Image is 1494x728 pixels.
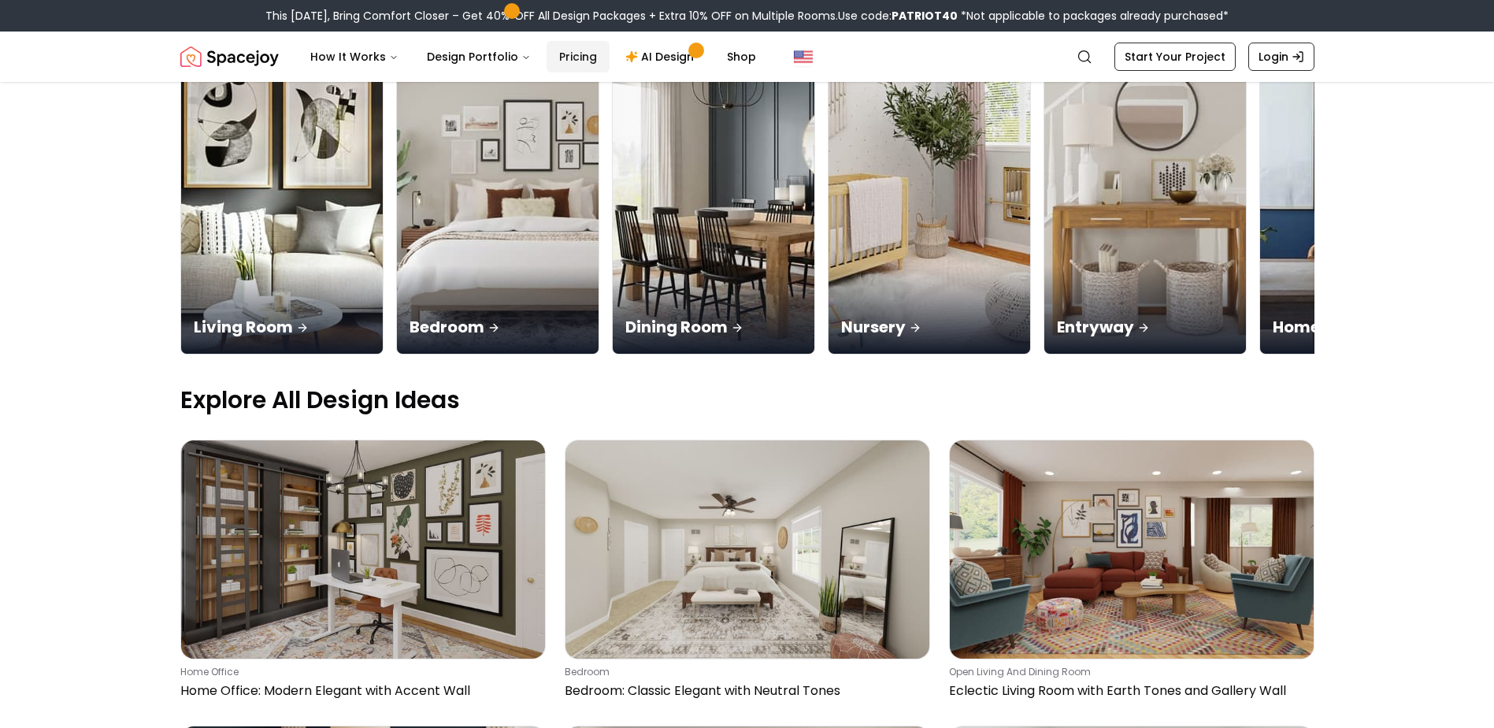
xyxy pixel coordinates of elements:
[958,8,1229,24] span: *Not applicable to packages already purchased*
[1248,43,1314,71] a: Login
[950,440,1314,659] img: Eclectic Living Room with Earth Tones and Gallery Wall
[625,316,802,338] p: Dining Room
[565,682,924,700] p: Bedroom: Classic Elegant with Neutral Tones
[180,41,279,72] img: Spacejoy Logo
[547,41,610,72] a: Pricing
[180,41,279,72] a: Spacejoy
[892,8,958,24] b: PATRIOT40
[180,682,539,700] p: Home Office: Modern Elegant with Accent Wall
[1114,43,1236,71] a: Start Your Project
[1057,316,1233,338] p: Entryway
[181,440,545,659] img: Home Office: Modern Elegant with Accent Wall
[180,440,546,707] a: Home Office: Modern Elegant with Accent Wallhome officeHome Office: Modern Elegant with Accent Wall
[298,41,769,72] nav: Main
[714,41,769,72] a: Shop
[298,41,411,72] button: How It Works
[949,682,1308,700] p: Eclectic Living Room with Earth Tones and Gallery Wall
[414,41,543,72] button: Design Portfolio
[180,386,1314,414] p: Explore All Design Ideas
[565,440,930,707] a: Bedroom: Classic Elegant with Neutral TonesbedroomBedroom: Classic Elegant with Neutral Tones
[180,666,539,678] p: home office
[838,8,958,24] span: Use code:
[794,47,813,66] img: United States
[613,41,711,72] a: AI Design
[180,32,1314,82] nav: Global
[565,440,929,659] img: Bedroom: Classic Elegant with Neutral Tones
[194,316,370,338] p: Living Room
[265,8,1229,24] div: This [DATE], Bring Comfort Closer – Get 40% OFF All Design Packages + Extra 10% OFF on Multiple R...
[841,316,1018,338] p: Nursery
[410,316,586,338] p: Bedroom
[949,440,1314,707] a: Eclectic Living Room with Earth Tones and Gallery Wallopen living and dining roomEclectic Living ...
[949,666,1308,678] p: open living and dining room
[565,666,924,678] p: bedroom
[1273,316,1449,338] p: Home Office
